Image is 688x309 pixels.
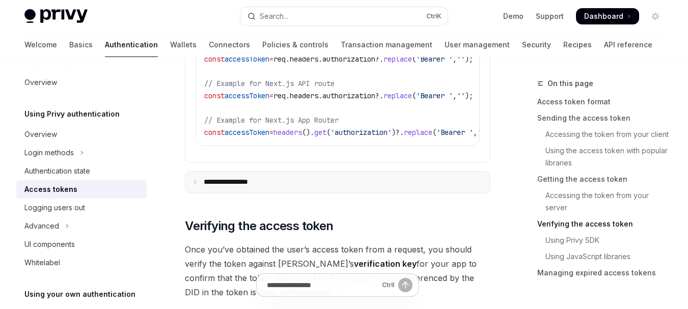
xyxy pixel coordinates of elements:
button: Toggle Advanced section [16,217,147,235]
span: accessToken [225,128,269,137]
button: Toggle Login methods section [16,144,147,162]
span: headers [290,91,318,100]
a: Connectors [209,33,250,57]
span: (). [302,128,314,137]
span: ( [432,128,436,137]
span: . [286,54,290,64]
span: = [269,128,273,137]
a: Logging users out [16,199,147,217]
span: accessToken [225,54,269,64]
div: Overview [24,128,57,141]
span: On this page [547,77,593,90]
span: authorization [322,54,375,64]
div: Search... [260,10,288,22]
button: Open search [240,7,448,25]
span: replace [404,128,432,137]
span: // Example for Next.js API route [204,79,335,88]
span: 'Bearer ' [436,128,473,137]
a: Verifying the access token [537,216,672,232]
span: Once you’ve obtained the user’s access token from a request, you should verify the token against ... [185,242,490,299]
span: headers [273,128,302,137]
span: '' [457,91,465,100]
span: 'Bearer ' [416,91,453,100]
span: . [318,91,322,100]
a: Access tokens [16,180,147,199]
a: Sending the access token [537,110,672,126]
span: ( [412,91,416,100]
div: Access tokens [24,183,77,195]
span: req [273,91,286,100]
span: req [273,54,286,64]
span: ); [465,91,473,100]
a: Support [536,11,564,21]
a: Security [522,33,551,57]
a: Policies & controls [262,33,328,57]
a: Dashboard [576,8,639,24]
img: light logo [24,9,88,23]
div: Advanced [24,220,59,232]
span: const [204,128,225,137]
a: Overview [16,125,147,144]
span: Dashboard [584,11,623,21]
a: Authentication [105,33,158,57]
span: // Example for Next.js App Router [204,116,339,125]
span: '' [477,128,485,137]
span: = [269,54,273,64]
a: Managing expired access tokens [537,265,672,281]
span: authorization [322,91,375,100]
div: Logging users out [24,202,85,214]
span: 'authorization' [331,128,392,137]
span: = [269,91,273,100]
h5: Using Privy authentication [24,108,120,120]
span: Ctrl K [426,12,442,20]
span: . [318,54,322,64]
button: Send message [398,278,412,292]
a: Recipes [563,33,592,57]
a: UI components [16,235,147,254]
a: Accessing the token from your server [537,187,672,216]
a: Welcome [24,33,57,57]
a: Wallets [170,33,197,57]
a: Overview [16,73,147,92]
a: Basics [69,33,93,57]
span: ?. [375,54,383,64]
a: Access token format [537,94,672,110]
a: Accessing the token from your client [537,126,672,143]
span: )?. [392,128,404,137]
a: Using the access token with popular libraries [537,143,672,171]
a: Using JavaScript libraries [537,248,672,265]
h5: Using your own authentication [24,288,135,300]
span: get [314,128,326,137]
span: const [204,54,225,64]
a: Whitelabel [16,254,147,272]
button: Toggle dark mode [647,8,664,24]
div: Login methods [24,147,74,159]
a: Transaction management [341,33,432,57]
a: User management [445,33,510,57]
a: Getting the access token [537,171,672,187]
div: Overview [24,76,57,89]
a: Authentication state [16,162,147,180]
span: . [286,91,290,100]
a: Demo [503,11,524,21]
strong: verification key [354,259,417,269]
span: headers [290,54,318,64]
a: API reference [604,33,652,57]
div: Whitelabel [24,257,60,269]
span: ( [326,128,331,137]
div: UI components [24,238,75,250]
a: Using Privy SDK [537,232,672,248]
input: Ask a question... [267,274,378,296]
span: accessToken [225,91,269,100]
span: const [204,91,225,100]
span: , [453,91,457,100]
div: Authentication state [24,165,90,177]
span: replace [383,54,412,64]
span: , [473,128,477,137]
span: ?. [375,91,383,100]
span: Verifying the access token [185,218,333,234]
span: replace [383,91,412,100]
